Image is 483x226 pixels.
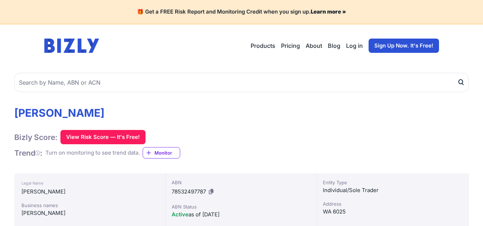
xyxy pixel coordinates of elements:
div: [PERSON_NAME] [21,209,158,217]
div: ABN [172,179,311,186]
span: Monitor [154,149,180,156]
div: Business names [21,202,158,209]
h1: Trend : [14,148,43,158]
a: Monitor [143,147,180,159]
div: as of [DATE] [172,210,311,219]
input: Search by Name, ABN or ACN [14,73,469,92]
a: Blog [328,41,340,50]
h1: [PERSON_NAME] [14,106,180,119]
span: Active [172,211,188,218]
div: Legal Name [21,179,158,187]
a: Learn more » [311,8,346,15]
a: Pricing [281,41,300,50]
div: ABN Status [172,203,311,210]
span: 78532497787 [172,188,206,195]
h1: Bizly Score: [14,132,58,142]
div: Individual/Sole Trader [323,186,463,195]
a: Log in [346,41,363,50]
div: WA 6025 [323,207,463,216]
div: [PERSON_NAME] [21,187,158,196]
div: Address [323,200,463,207]
a: About [306,41,322,50]
h4: 🎁 Get a FREE Risk Report and Monitoring Credit when you sign up. [9,9,474,15]
div: Turn on monitoring to see trend data. [45,149,140,157]
button: Products [251,41,275,50]
div: Entity Type [323,179,463,186]
button: View Risk Score — It's Free! [60,130,146,144]
a: Sign Up Now. It's Free! [369,39,439,53]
